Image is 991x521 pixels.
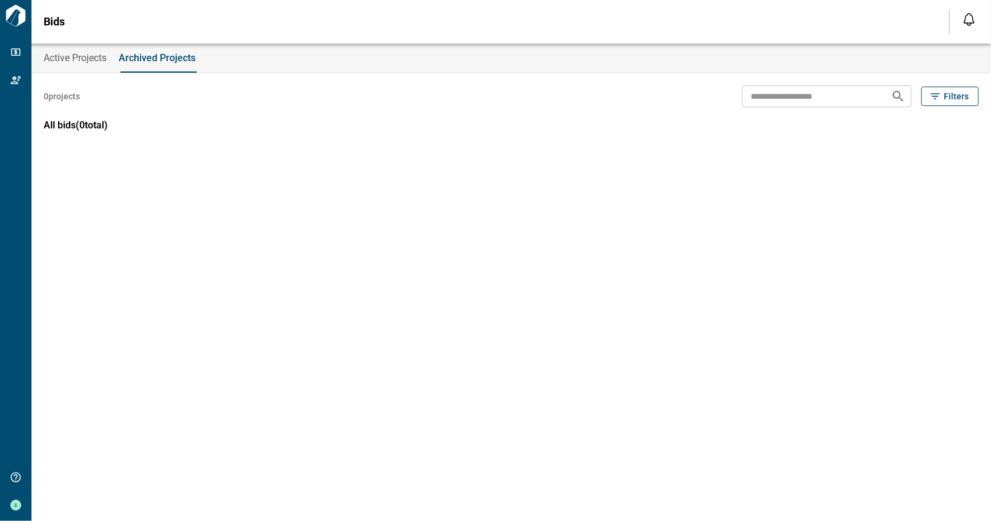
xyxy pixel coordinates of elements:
span: All bids ( 0 total) [44,119,108,131]
button: Search projects [886,84,910,108]
span: 0 projects [44,90,80,102]
span: Active Projects [44,52,107,64]
span: Archived Projects [119,52,196,64]
button: Open notification feed [960,10,979,29]
button: Filters [921,87,979,106]
span: Filters [944,90,969,102]
div: base tabs [31,44,991,73]
span: Bids [44,16,65,28]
